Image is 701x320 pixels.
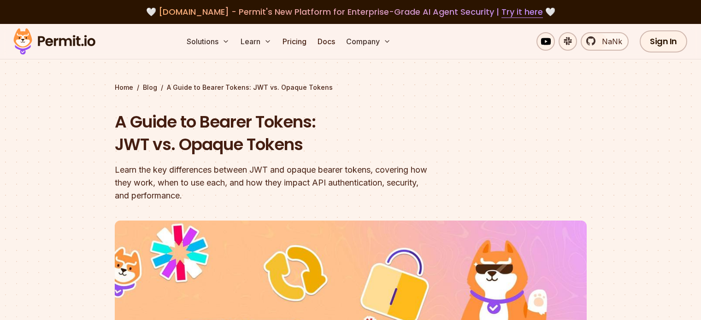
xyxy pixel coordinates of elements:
[143,83,157,92] a: Blog
[115,83,133,92] a: Home
[314,32,339,51] a: Docs
[581,32,629,51] a: NaNk
[501,6,543,18] a: Try it here
[279,32,310,51] a: Pricing
[596,36,622,47] span: NaNk
[9,26,100,57] img: 许可证标志
[183,32,233,51] button: Solutions
[237,32,275,51] button: Learn
[115,111,469,156] h1: A Guide to Bearer Tokens: JWT vs. Opaque Tokens
[640,30,687,52] a: Sign In
[342,32,395,51] button: Company
[159,6,543,17] span: [DOMAIN_NAME] - Permit's New Platform for Enterprise-Grade AI Agent Security |
[115,83,587,92] div: / /
[22,6,679,18] div: 🤍 🤍
[115,163,469,202] div: Learn the key differences between JWT and opaque bearer tokens, covering how they work, when to u...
